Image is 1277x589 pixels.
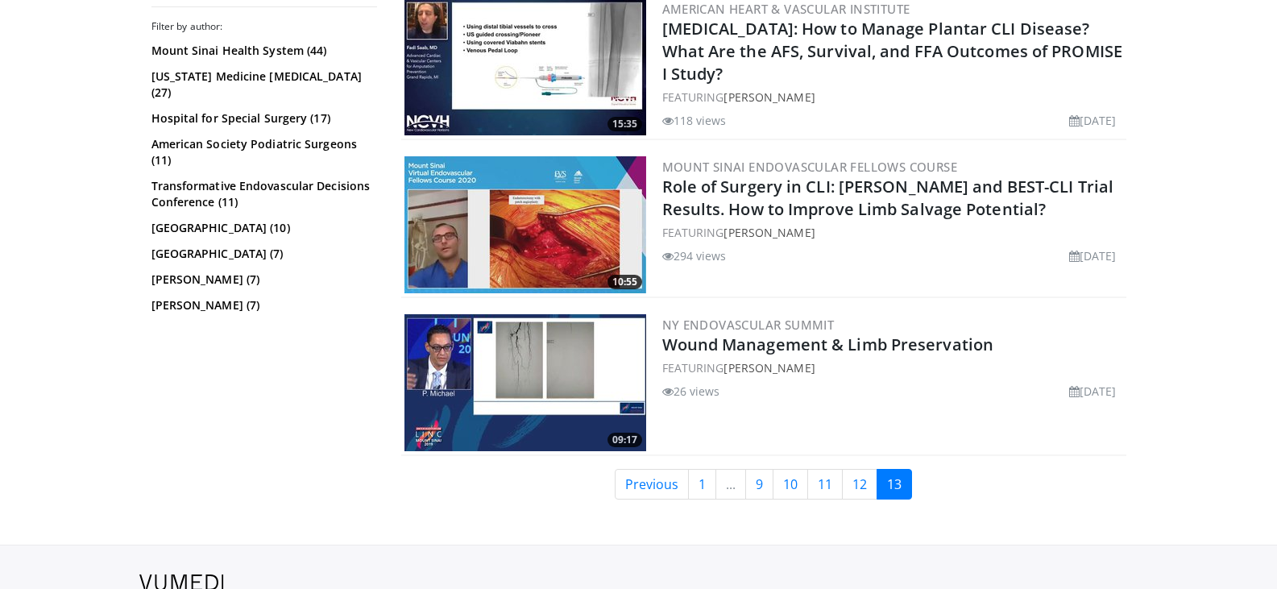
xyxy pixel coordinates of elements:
[1069,247,1117,264] li: [DATE]
[842,469,877,500] a: 12
[662,89,1123,106] div: FEATURING
[607,117,642,131] span: 15:35
[662,247,727,264] li: 294 views
[151,43,373,59] a: Mount Sinai Health System (44)
[151,20,377,33] h3: Filter by author:
[1069,383,1117,400] li: [DATE]
[723,360,815,375] a: [PERSON_NAME]
[615,469,689,500] a: Previous
[723,89,815,105] a: [PERSON_NAME]
[151,297,373,313] a: [PERSON_NAME] (7)
[151,68,373,101] a: [US_STATE] Medicine [MEDICAL_DATA] (27)
[404,314,646,451] a: 09:17
[662,112,727,129] li: 118 views
[401,469,1126,500] nav: Search results pages
[877,469,912,500] a: 13
[662,359,1123,376] div: FEATURING
[151,246,373,262] a: [GEOGRAPHIC_DATA] (7)
[151,272,373,288] a: [PERSON_NAME] (7)
[688,469,716,500] a: 1
[662,176,1114,220] a: Role of Surgery in CLI: [PERSON_NAME] and BEST-CLI Trial Results. How to Improve Limb Salvage Pot...
[662,317,835,333] a: NY Endovascular Summit
[662,18,1123,85] a: [MEDICAL_DATA]: How to Manage Plantar CLI Disease? What Are the AFS, Survival, and FFA Outcomes o...
[404,156,646,293] a: 10:55
[404,314,646,451] img: b6c1a0f0-f3bb-4c9f-a7d2-cd0d1f3a6892.300x170_q85_crop-smart_upscale.jpg
[151,136,373,168] a: American Society Podiatric Surgeons (11)
[662,383,720,400] li: 26 views
[662,159,958,175] a: Mount Sinai Endovascular Fellows Course
[662,334,994,355] a: Wound Management & Limb Preservation
[1069,112,1117,129] li: [DATE]
[745,469,773,500] a: 9
[607,433,642,447] span: 09:17
[404,156,646,293] img: 5aa5bd91-a0c2-4313-a05d-2d4e92762819.300x170_q85_crop-smart_upscale.jpg
[662,224,1123,241] div: FEATURING
[151,220,373,236] a: [GEOGRAPHIC_DATA] (10)
[607,275,642,289] span: 10:55
[151,178,373,210] a: Transformative Endovascular Decisions Conference (11)
[773,469,808,500] a: 10
[723,225,815,240] a: [PERSON_NAME]
[662,1,910,17] a: American Heart & Vascular Institute
[151,110,373,127] a: Hospital for Special Surgery (17)
[807,469,843,500] a: 11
